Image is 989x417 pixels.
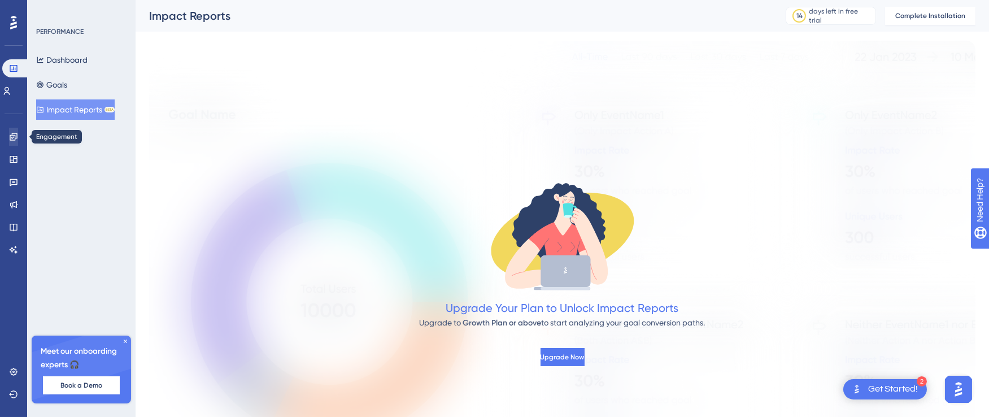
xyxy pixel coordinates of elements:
[36,99,115,120] button: Impact ReportsBETA
[868,383,918,396] div: Get Started!
[36,50,88,70] button: Dashboard
[885,7,975,25] button: Complete Installation
[541,348,585,366] button: Upgrade Now
[850,383,864,396] img: launcher-image-alternative-text
[27,3,71,16] span: Need Help?
[809,7,872,25] div: days left in free trial
[895,11,965,20] span: Complete Installation
[104,107,115,112] div: BETA
[446,301,679,315] span: Upgrade Your Plan to Unlock Impact Reports
[796,11,803,20] div: 14
[463,318,542,328] span: Growth Plan or above
[942,372,975,406] iframe: UserGuiding AI Assistant Launcher
[41,345,122,372] span: Meet our onboarding experts 🎧
[917,376,927,386] div: 2
[36,75,67,95] button: Goals
[36,27,84,36] div: PERFORMANCE
[149,8,757,24] div: Impact Reports
[541,353,585,362] span: Upgrade Now
[43,376,120,394] button: Book a Demo
[843,379,927,399] div: Open Get Started! checklist, remaining modules: 2
[420,318,705,327] span: Upgrade to to start analyzing your goal conversion paths.
[60,381,102,390] span: Book a Demo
